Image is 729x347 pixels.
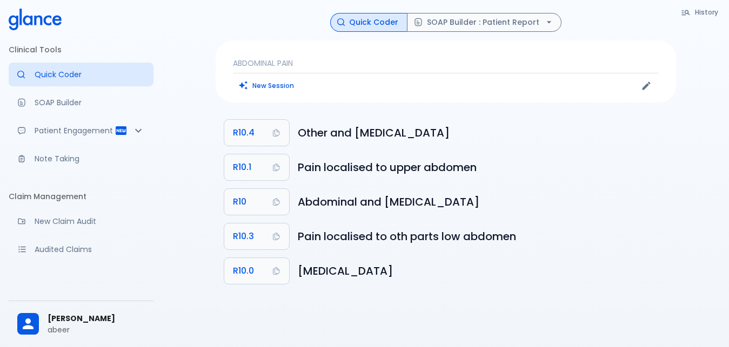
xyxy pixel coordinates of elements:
h6: Abdominal and pelvic pain [298,193,667,210]
button: Copy Code R10.1 to clipboard [224,154,289,180]
p: abeer [48,324,145,335]
a: Docugen: Compose a clinical documentation in seconds [9,91,153,114]
a: Monitor progress of claim corrections [9,266,153,289]
button: Clears all inputs and results. [233,78,300,93]
span: [PERSON_NAME] [48,313,145,324]
span: R10.4 [233,125,255,140]
p: Note Taking [35,153,145,164]
button: Edit [638,78,654,94]
p: Audited Claims [35,244,145,255]
span: R10.0 [233,263,254,278]
p: Quick Coder [35,69,145,80]
button: Copy Code R10.4 to clipboard [224,120,289,146]
p: New Claim Audit [35,216,145,227]
span: R10.3 [233,229,254,244]
p: SOAP Builder [35,97,145,108]
button: SOAP Builder : Patient Report [407,13,561,32]
a: Moramiz: Find ICD10AM codes instantly [9,63,153,86]
h6: Pain localised to upper abdomen [298,159,667,176]
p: Patient Engagement [35,125,115,136]
div: [PERSON_NAME]abeer [9,305,153,343]
a: Advanced note-taking [9,147,153,171]
span: R10 [233,194,246,209]
span: R10.1 [233,160,251,175]
li: Clinical Tools [9,37,153,63]
li: Claim Management [9,183,153,209]
a: Audit a new claim [9,209,153,233]
h6: Other and unspecified abdominal pain [298,124,667,141]
p: ABDOMINAL PAIN [233,58,659,69]
button: Copy Code R10.3 to clipboard [224,223,289,249]
div: Patient Reports & Referrals [9,119,153,142]
button: History [676,4,725,20]
button: Quick Coder [330,13,407,32]
h6: Pain localised to other parts of lower abdomen [298,228,667,245]
button: Copy Code R10.0 to clipboard [224,258,289,284]
button: Copy Code R10 to clipboard [224,189,289,215]
h6: Acute abdomen [298,262,667,280]
a: View audited claims [9,237,153,261]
